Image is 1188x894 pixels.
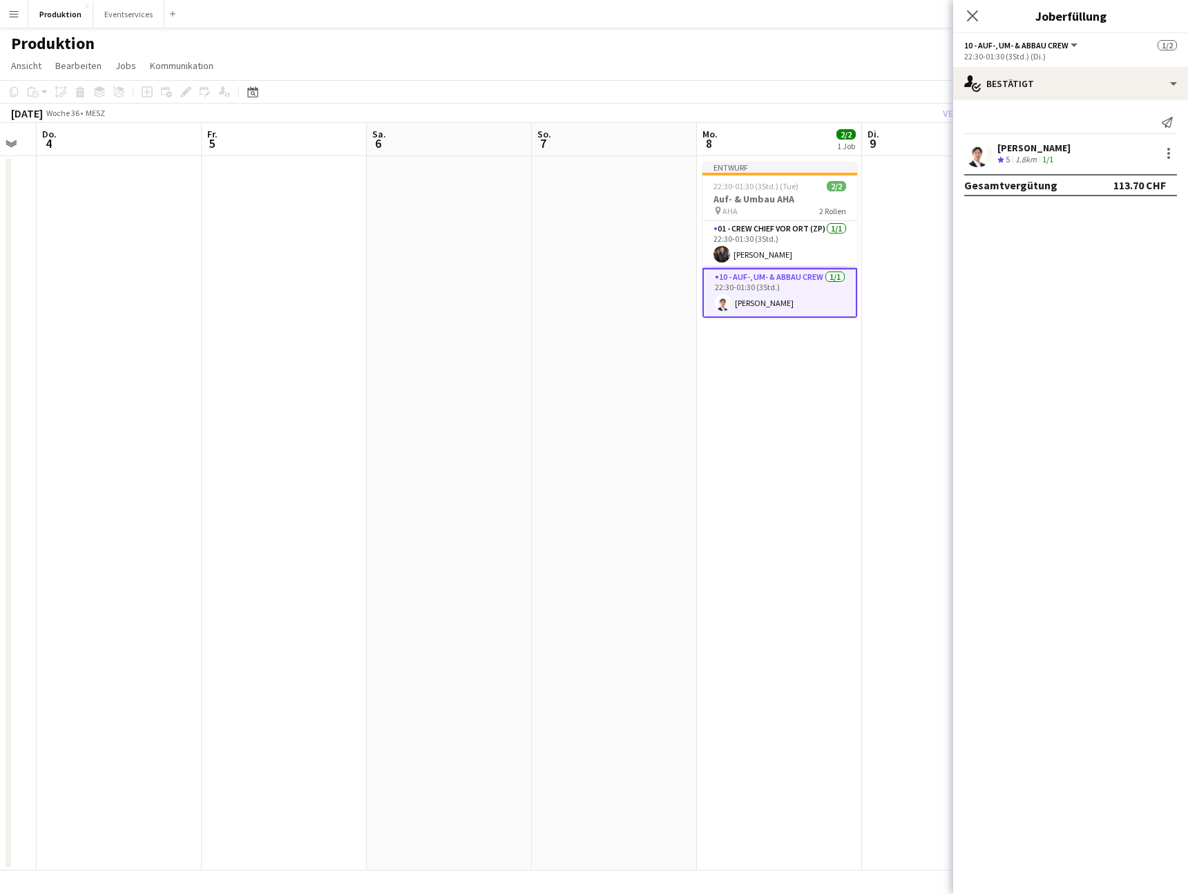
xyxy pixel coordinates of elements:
div: Gesamtvergütung [964,178,1057,192]
span: So. [537,128,551,140]
button: 10 - Auf-, Um- & Abbau Crew [964,40,1080,50]
app-card-role: 01 - Crew Chief vor Ort (ZP)1/122:30-01:30 (3Std.)[PERSON_NAME] [702,221,857,268]
a: Bearbeiten [50,57,107,75]
span: Kommunikation [150,59,213,72]
span: Woche 36 [46,108,80,118]
span: 22:30-01:30 (3Std.) (Tue) [713,181,798,191]
h3: Joberfüllung [953,7,1188,25]
span: 2/2 [836,129,856,140]
div: 1.8km [1013,154,1039,166]
span: Ansicht [11,59,41,72]
span: Fr. [207,128,218,140]
span: 6 [370,135,386,151]
div: 1 Job [837,141,855,151]
app-job-card: Entwurf22:30-01:30 (3Std.) (Tue)2/2Auf- & Umbau AHA AHA2 Rollen01 - Crew Chief vor Ort (ZP)1/122:... [702,162,857,318]
span: Mo. [702,128,718,140]
h1: Produktion [11,33,95,54]
span: 7 [535,135,551,151]
span: 1/2 [1158,40,1177,50]
app-skills-label: 1/1 [1042,154,1053,164]
span: Jobs [115,59,136,72]
span: Bearbeiten [55,59,102,72]
span: Di. [868,128,879,140]
div: MESZ [86,108,105,118]
span: 8 [700,135,718,151]
div: [DATE] [11,106,43,120]
app-card-role: 10 - Auf-, Um- & Abbau Crew1/122:30-01:30 (3Std.)[PERSON_NAME] [702,268,857,318]
div: Entwurf [702,162,857,173]
span: Do. [42,128,57,140]
span: 9 [865,135,879,151]
span: 4 [40,135,57,151]
span: 5 [1006,154,1010,164]
button: Produktion [28,1,93,28]
a: Kommunikation [144,57,219,75]
a: Ansicht [6,57,47,75]
h3: Auf- & Umbau AHA [702,193,857,205]
span: 5 [205,135,218,151]
a: Jobs [110,57,142,75]
span: Sa. [372,128,386,140]
div: Bestätigt [953,67,1188,100]
button: Eventservices [93,1,164,28]
span: AHA [722,206,738,216]
div: 113.70 CHF [1113,178,1166,192]
div: 22:30-01:30 (3Std.) (Di.) [964,51,1177,61]
span: 2/2 [827,181,846,191]
div: [PERSON_NAME] [997,142,1071,154]
span: 10 - Auf-, Um- & Abbau Crew [964,40,1069,50]
span: 2 Rollen [819,206,846,216]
